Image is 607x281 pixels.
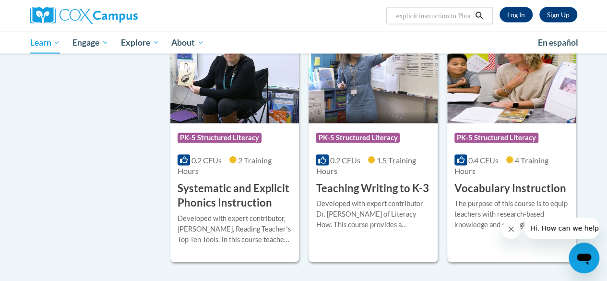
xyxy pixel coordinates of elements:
[569,243,599,273] iframe: Button to launch messaging window
[115,32,166,54] a: Explore
[170,25,299,123] img: Course Logo
[454,156,548,175] span: 4 Training Hours
[178,213,292,245] div: Developed with expert contributor, [PERSON_NAME], Reading Teacherʹs Top Ten Tools. In this course...
[500,7,533,23] a: Log In
[171,37,204,49] span: About
[539,7,577,23] a: Register
[316,156,416,175] span: 1.5 Training Hours
[524,218,599,239] iframe: Message from company
[191,156,222,165] span: 0.2 CEUs
[468,156,499,165] span: 0.4 CEUs
[316,133,400,143] span: PK-5 Structured Literacy
[6,7,78,14] span: Hi. How can we help?
[330,156,360,165] span: 0.2 CEUs
[316,198,430,230] div: Developed with expert contributor Dr. [PERSON_NAME] of Literacy How. This course provides a resea...
[72,37,108,49] span: Engage
[30,37,60,49] span: Learn
[395,10,472,22] input: Search Courses
[447,25,576,262] a: Course LogoPK-5 Structured Literacy0.4 CEUs4 Training Hours Vocabulary InstructionThe purpose of ...
[165,32,210,54] a: About
[30,7,203,24] a: Cox Campus
[538,37,578,48] span: En español
[309,25,437,123] img: Course Logo
[178,181,292,211] h3: Systematic and Explicit Phonics Instruction
[178,133,262,143] span: PK-5 Structured Literacy
[170,25,299,262] a: Course LogoPK-5 Structured Literacy0.2 CEUs2 Training Hours Systematic and Explicit Phonics Instr...
[30,7,138,24] img: Cox Campus
[454,198,569,230] div: The purpose of this course is to equip teachers with research-based knowledge and strategies to p...
[454,181,566,196] h3: Vocabulary Instruction
[121,37,159,49] span: Explore
[24,32,67,54] a: Learn
[66,32,115,54] a: Engage
[454,133,538,143] span: PK-5 Structured Literacy
[316,181,428,196] h3: Teaching Writing to K-3
[472,10,486,22] button: Search
[309,25,437,262] a: Course LogoPK-5 Structured Literacy0.2 CEUs1.5 Training Hours Teaching Writing to K-3Developed wi...
[447,25,576,123] img: Course Logo
[532,33,584,53] a: En español
[178,156,272,175] span: 2 Training Hours
[501,220,521,239] iframe: Close message
[23,32,584,54] div: Main menu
